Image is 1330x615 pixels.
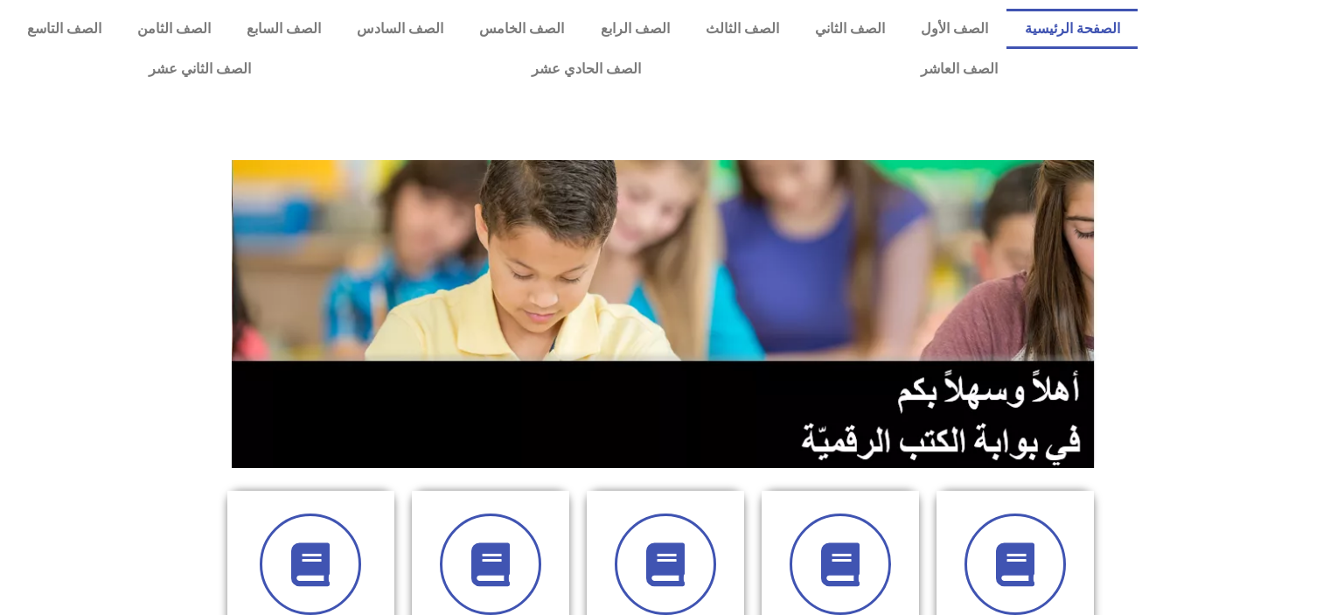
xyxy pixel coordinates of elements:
[9,49,391,89] a: الصف الثاني عشر
[119,9,228,49] a: الصف الثامن
[687,9,797,49] a: الصف الثالث
[1006,9,1138,49] a: الصفحة الرئيسية
[462,9,582,49] a: الصف الخامس
[339,9,462,49] a: الصف السادس
[9,9,119,49] a: الصف التاسع
[781,49,1138,89] a: الصف العاشر
[228,9,338,49] a: الصف السابع
[391,49,780,89] a: الصف الحادي عشر
[582,9,687,49] a: الصف الرابع
[797,9,902,49] a: الصف الثاني
[903,9,1006,49] a: الصف الأول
